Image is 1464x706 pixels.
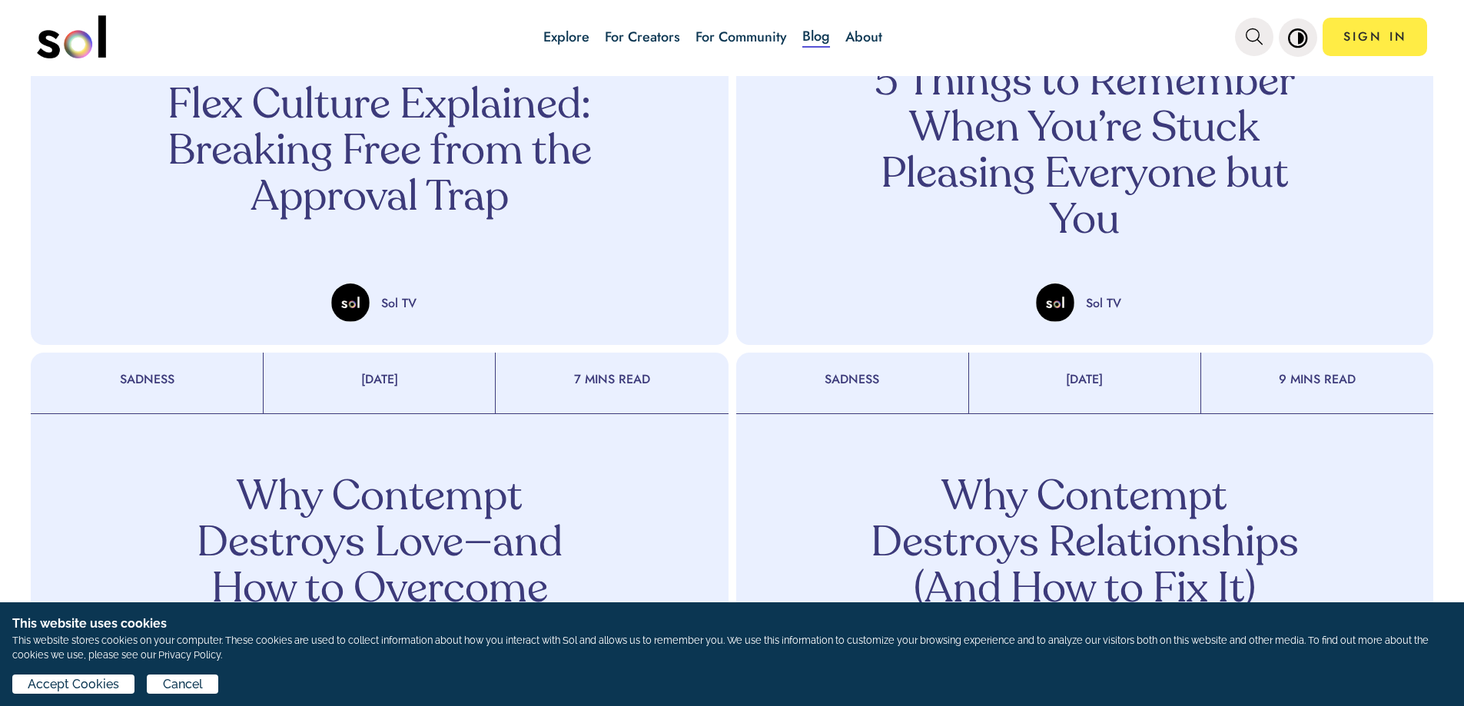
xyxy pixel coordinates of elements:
a: Blog [802,26,830,48]
p: 5 Things to Remember When You’re Stuck Pleasing Everyone but You [858,61,1311,245]
a: About [845,27,882,47]
p: Sol TV [381,294,417,312]
p: SADNESS [31,373,263,386]
a: Explore [543,27,589,47]
p: Sol TV [1086,294,1121,312]
a: For Community [695,27,787,47]
span: Accept Cookies [28,675,119,694]
p: Flex Culture Explained: Breaking Free from the Approval Trap [153,84,606,222]
p: [DATE] [969,373,1200,386]
p: SADNESS [736,373,968,386]
p: [DATE] [264,373,495,386]
a: For Creators [605,27,680,47]
p: Why Contempt Destroys Love—and How to Overcome [153,476,606,614]
a: SIGN IN [1323,18,1427,56]
h1: This website uses cookies [12,615,1452,633]
img: logo [37,15,106,58]
p: 7 MINS READ [496,373,728,386]
button: Cancel [147,675,217,694]
button: Accept Cookies [12,675,134,694]
p: Why Contempt Destroys Relationships (And How to Fix It) [858,476,1311,614]
nav: main navigation [37,10,1428,64]
span: Cancel [163,675,203,694]
p: 9 MINS READ [1201,373,1433,386]
p: This website stores cookies on your computer. These cookies are used to collect information about... [12,633,1452,662]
